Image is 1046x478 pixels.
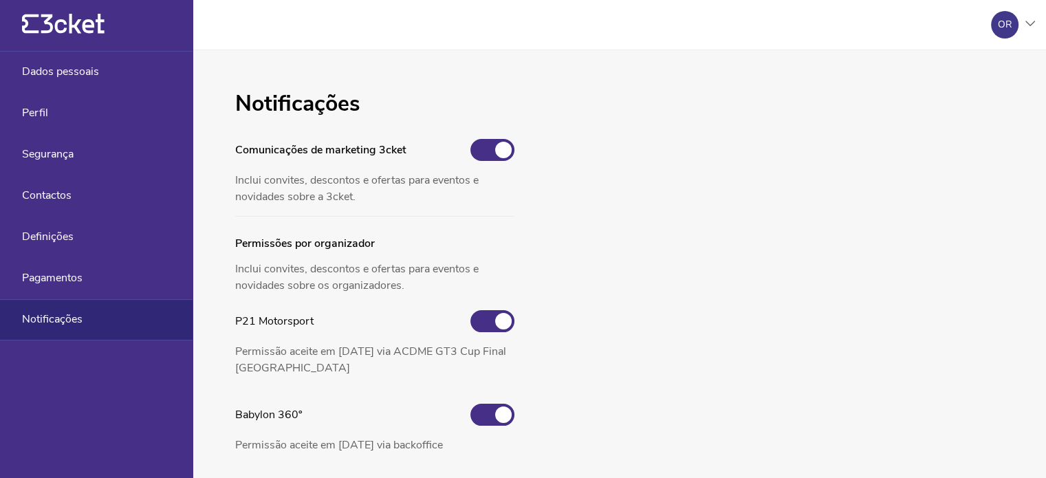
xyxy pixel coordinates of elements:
h1: Notificações [235,91,514,117]
span: Dados pessoais [22,65,99,78]
span: Notificações [22,313,83,325]
g: {' '} [22,14,39,34]
p: Comunicações de marketing 3cket [235,144,406,156]
p: Inclui convites, descontos e ofertas para eventos e novidades sobre os organizadores. [235,250,514,294]
p: Babylon 360º [235,409,302,421]
a: {' '} [22,28,105,37]
span: Definições [22,230,74,243]
div: OR [998,19,1012,30]
p: Inclui convites, descontos e ofertas para eventos e novidades sobre a 3cket. [235,161,514,205]
span: Contactos [22,189,72,202]
p: Permissão aceite em [DATE] via backoffice [235,426,514,453]
span: Pagamentos [22,272,83,284]
p: Permissão aceite em [DATE] via ACDME GT3 Cup Final [GEOGRAPHIC_DATA] [235,332,514,376]
span: Perfil [22,107,48,119]
span: Segurança [22,148,74,160]
p: Permissões por organizador [235,237,375,250]
p: P21 Motorsport [235,315,314,327]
